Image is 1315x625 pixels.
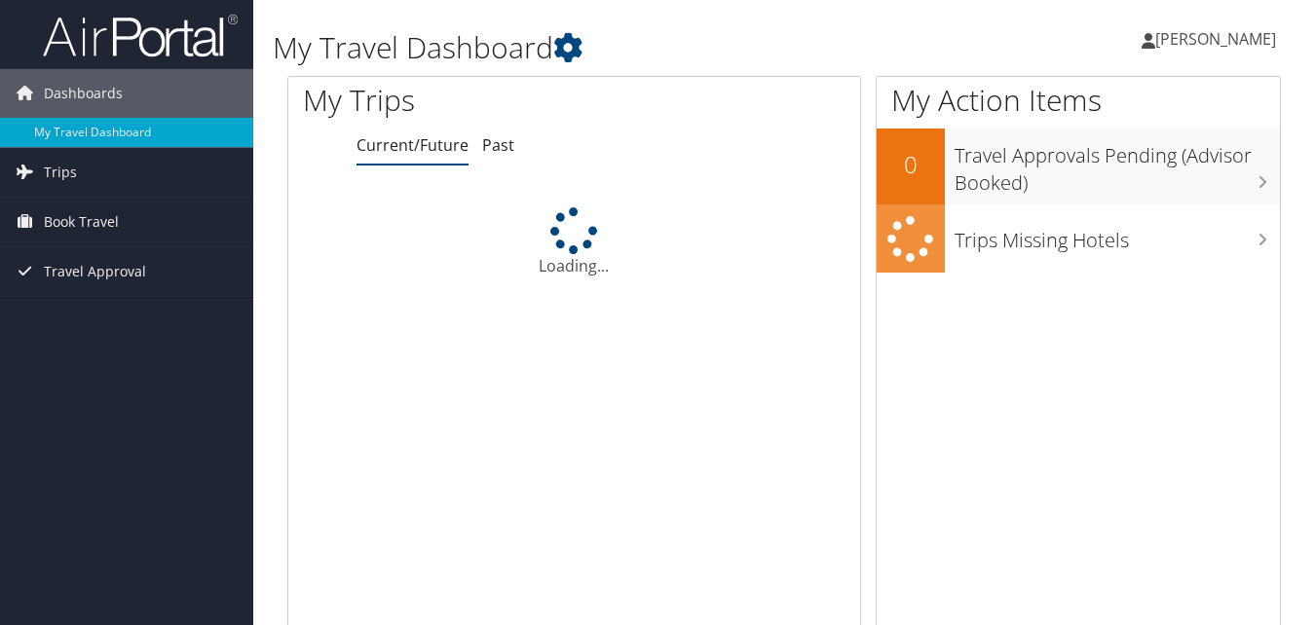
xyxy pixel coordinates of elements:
[43,13,238,58] img: airportal-logo.png
[303,80,607,121] h1: My Trips
[955,217,1280,254] h3: Trips Missing Hotels
[273,27,955,68] h1: My Travel Dashboard
[44,69,123,118] span: Dashboards
[357,134,469,156] a: Current/Future
[44,148,77,197] span: Trips
[44,198,119,246] span: Book Travel
[955,132,1280,197] h3: Travel Approvals Pending (Advisor Booked)
[482,134,514,156] a: Past
[877,129,1280,203] a: 0Travel Approvals Pending (Advisor Booked)
[288,207,860,277] div: Loading...
[877,148,945,181] h2: 0
[1142,10,1296,68] a: [PERSON_NAME]
[877,204,1280,274] a: Trips Missing Hotels
[877,80,1280,121] h1: My Action Items
[1155,28,1276,50] span: [PERSON_NAME]
[44,247,146,296] span: Travel Approval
